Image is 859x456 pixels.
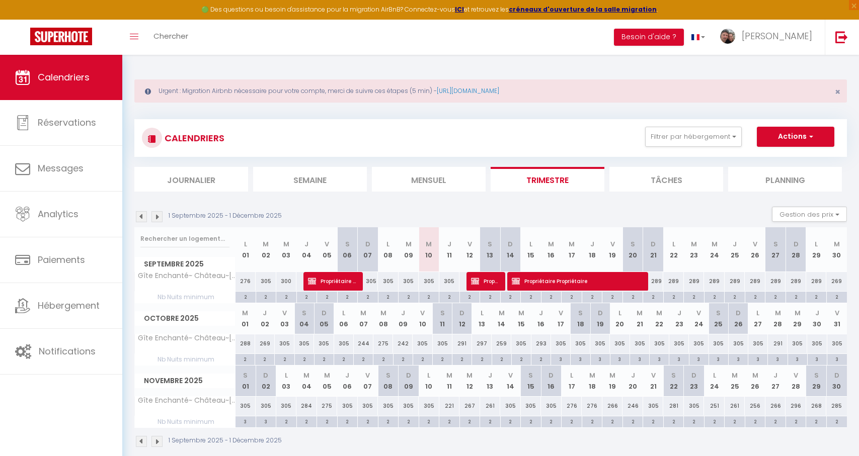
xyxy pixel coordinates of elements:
abbr: V [753,239,757,249]
abbr: V [282,308,287,318]
div: 305 [419,272,439,291]
abbr: M [263,239,269,249]
th: 11 [433,303,452,334]
div: 2 [275,354,294,363]
abbr: M [712,239,718,249]
abbr: S [716,308,721,318]
div: 2 [623,292,643,301]
div: 3 [630,354,649,363]
abbr: J [401,308,405,318]
abbr: S [440,308,445,318]
th: 12 [452,303,472,334]
abbr: M [834,239,840,249]
th: 11 [439,366,460,396]
span: Gîte Enchanté~ Château~[GEOGRAPHIC_DATA] [136,334,237,342]
th: 06 [337,366,358,396]
div: 2 [317,292,337,301]
li: Planning [728,167,842,192]
strong: ICI [455,5,464,14]
div: 2 [602,292,622,301]
button: Besoin d'aide ? [614,29,684,46]
abbr: J [263,308,267,318]
div: 297 [472,334,492,353]
div: 305 [788,334,807,353]
th: 15 [521,366,541,396]
div: 300 [276,272,297,291]
abbr: M [775,308,781,318]
abbr: V [610,239,615,249]
abbr: M [518,308,524,318]
th: 14 [492,303,511,334]
input: Rechercher un logement... [140,230,229,248]
div: 2 [745,292,765,301]
abbr: D [365,239,370,249]
span: Messages [38,162,84,174]
abbr: D [651,239,656,249]
img: Super Booking [30,28,92,45]
abbr: S [631,239,635,249]
th: 21 [630,303,650,334]
div: 2 [765,292,786,301]
th: 23 [684,227,705,272]
a: créneaux d'ouverture de la salle migration [509,5,657,14]
li: Journalier [134,167,248,192]
abbr: D [508,239,513,249]
span: Nb Nuits minimum [135,292,235,303]
th: 30 [807,303,827,334]
th: 18 [582,366,602,396]
div: 2 [460,292,480,301]
th: 02 [256,366,276,396]
abbr: J [815,308,819,318]
button: Actions [757,127,834,147]
div: 305 [551,334,571,353]
div: 3 [709,354,728,363]
span: Propriétaire Propriétaire [512,271,643,291]
abbr: M [637,308,643,318]
th: 28 [786,227,806,272]
abbr: D [322,308,327,318]
abbr: J [539,308,543,318]
div: 2 [354,354,373,363]
div: 3 [748,354,767,363]
div: 2 [315,354,334,363]
div: 2 [786,292,806,301]
th: 07 [358,227,378,272]
div: 244 [354,334,373,353]
div: 2 [562,292,582,301]
div: 289 [663,272,684,291]
th: 14 [500,366,521,396]
div: 2 [256,292,276,301]
th: 15 [521,227,541,272]
span: Hébergement [38,299,100,312]
th: 03 [276,366,297,396]
div: 305 [630,334,650,353]
abbr: S [488,239,492,249]
a: [URL][DOMAIN_NAME] [437,86,499,95]
div: 2 [338,292,358,301]
th: 09 [399,366,419,396]
abbr: L [244,239,247,249]
div: 3 [827,354,847,363]
abbr: J [590,239,594,249]
th: 17 [562,227,582,272]
th: 09 [399,227,419,272]
button: Close [835,87,840,97]
div: 2 [521,292,541,301]
th: 10 [419,227,439,272]
div: 3 [610,354,630,363]
th: 10 [419,366,439,396]
th: 25 [709,303,728,334]
abbr: D [794,239,799,249]
div: 289 [806,272,827,291]
div: 3 [591,354,610,363]
div: 269 [826,272,847,291]
abbr: M [242,308,248,318]
div: 305 [378,272,399,291]
div: 2 [378,292,399,301]
div: 305 [294,334,314,353]
th: 16 [531,303,551,334]
span: Réservations [38,116,96,129]
div: 289 [684,272,705,291]
abbr: M [691,239,697,249]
